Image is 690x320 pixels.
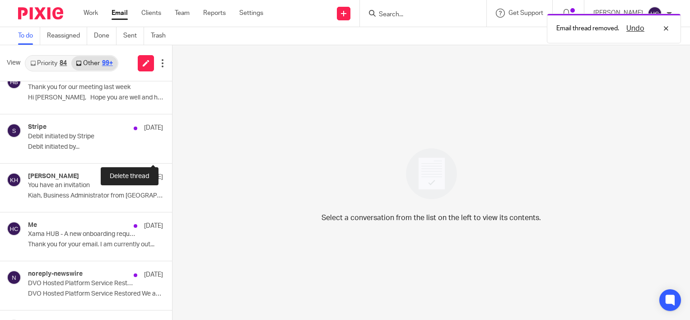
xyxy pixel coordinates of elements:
[94,27,117,45] a: Done
[203,9,226,18] a: Reports
[141,9,161,18] a: Clients
[28,133,136,141] p: Debit initiated by Stripe
[322,212,541,223] p: Select a conversation from the list on the left to view its contents.
[7,221,21,236] img: svg%3E
[175,9,190,18] a: Team
[71,56,117,71] a: Other99+
[28,290,163,298] p: DVO Hosted Platform Service Restored We are...
[102,60,113,66] div: 99+
[28,182,136,189] p: You have an invitation
[400,142,463,205] img: image
[556,24,619,33] p: Email thread removed.
[7,173,21,187] img: svg%3E
[112,9,128,18] a: Email
[144,221,163,231] p: [DATE]
[7,75,21,89] img: svg%3E
[28,143,163,151] p: Debit initiated by...
[60,60,67,66] div: 84
[28,173,79,180] h4: [PERSON_NAME]
[144,123,163,132] p: [DATE]
[624,23,647,34] button: Undo
[144,270,163,279] p: [DATE]
[84,9,98,18] a: Work
[28,280,136,287] p: DVO Hosted Platform Service Restored
[28,221,37,229] h4: Me
[151,27,172,45] a: Trash
[28,241,163,249] p: Thank you for your email. I am currently out...
[28,94,163,102] p: Hi [PERSON_NAME], Hope you are well and had...
[28,192,163,200] p: Kiah, Business Administrator from [GEOGRAPHIC_DATA][PERSON_NAME]...
[28,231,136,238] p: Xama HUB - A new onboarding request has been returned
[47,27,87,45] a: Reassigned
[648,6,662,21] img: svg%3E
[28,84,136,91] p: Thank you for our meeting last week
[7,270,21,285] img: svg%3E
[28,123,47,131] h4: Stripe
[7,123,21,138] img: svg%3E
[18,27,40,45] a: To do
[28,270,83,278] h4: noreply-newswire
[144,173,163,182] p: [DATE]
[7,58,20,68] span: View
[239,9,263,18] a: Settings
[26,56,71,71] a: Priority84
[18,7,63,19] img: Pixie
[123,27,144,45] a: Sent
